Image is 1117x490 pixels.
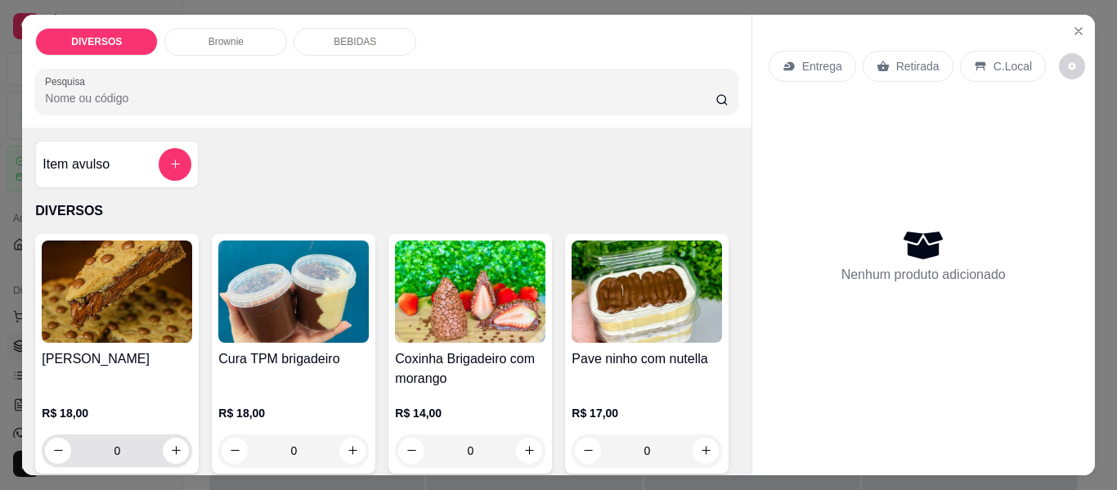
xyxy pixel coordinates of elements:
p: DIVERSOS [35,201,738,221]
p: R$ 18,00 [42,405,192,421]
h4: Coxinha Brigadeiro com morango [395,349,545,389]
img: product-image [42,241,192,343]
p: R$ 14,00 [395,405,545,421]
button: decrease-product-quantity [222,438,248,464]
button: increase-product-quantity [693,438,719,464]
p: C.Local [994,58,1032,74]
button: decrease-product-quantity [575,438,601,464]
img: product-image [218,241,369,343]
p: DIVERSOS [71,35,122,48]
button: decrease-product-quantity [45,438,71,464]
p: BEBIDAS [334,35,376,48]
h4: Item avulso [43,155,110,174]
button: Close [1065,18,1092,44]
h4: Pave ninho com nutella [572,349,722,369]
p: Brownie [209,35,244,48]
button: increase-product-quantity [516,438,542,464]
button: add-separate-item [159,148,191,181]
p: Nenhum produto adicionado [841,265,1006,285]
button: increase-product-quantity [339,438,366,464]
img: product-image [572,241,722,343]
button: increase-product-quantity [163,438,189,464]
p: R$ 17,00 [572,405,722,421]
h4: Cura TPM brigadeiro [218,349,369,369]
button: decrease-product-quantity [1059,53,1085,79]
h4: [PERSON_NAME] [42,349,192,369]
p: Retirada [896,58,940,74]
label: Pesquisa [45,74,91,88]
button: decrease-product-quantity [398,438,424,464]
input: Pesquisa [45,90,716,106]
p: Entrega [802,58,842,74]
img: product-image [395,241,545,343]
p: R$ 18,00 [218,405,369,421]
